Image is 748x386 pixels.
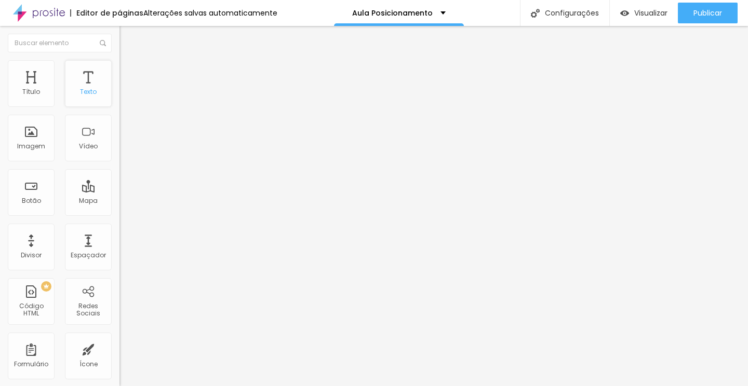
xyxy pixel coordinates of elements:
[71,252,106,259] div: Espaçador
[22,197,41,204] div: Botão
[8,34,112,52] input: Buscar elemento
[21,252,42,259] div: Divisor
[678,3,738,23] button: Publicar
[22,88,40,95] div: Título
[14,361,48,368] div: Formulário
[620,9,629,18] img: view-1.svg
[693,9,722,17] span: Publicar
[17,143,45,150] div: Imagem
[70,9,143,17] div: Editor de páginas
[100,40,106,46] img: Icone
[68,302,109,318] div: Redes Sociais
[79,197,98,204] div: Mapa
[352,9,433,17] p: Aula Posicionamento
[143,9,277,17] div: Alterações salvas automaticamente
[80,88,97,95] div: Texto
[79,143,98,150] div: Vídeo
[10,302,51,318] div: Código HTML
[610,3,678,23] button: Visualizar
[634,9,667,17] span: Visualizar
[79,361,98,368] div: Ícone
[531,9,540,18] img: Icone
